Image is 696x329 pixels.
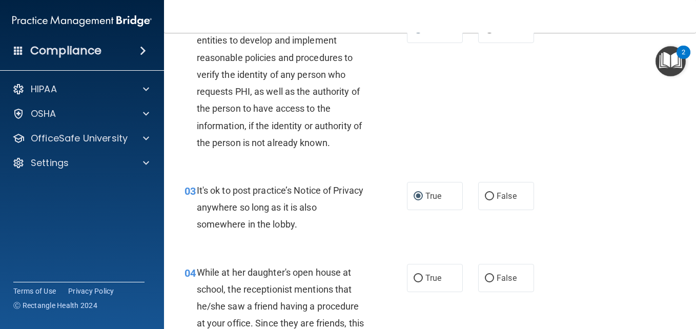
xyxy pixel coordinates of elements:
span: False [497,273,517,283]
a: OSHA [12,108,149,120]
span: 03 [185,185,196,197]
input: False [485,275,494,282]
a: OfficeSafe University [12,132,149,145]
p: Settings [31,157,69,169]
span: Ⓒ Rectangle Health 2024 [13,300,97,311]
input: False [485,193,494,200]
p: OfficeSafe University [31,132,128,145]
span: The Privacy Rule requires covered entities to develop and implement reasonable policies and proce... [197,18,362,148]
img: PMB logo [12,11,152,31]
a: Settings [12,157,149,169]
p: OSHA [31,108,56,120]
iframe: Drift Widget Chat Controller [645,258,684,297]
p: HIPAA [31,83,57,95]
div: 2 [682,52,685,66]
button: Open Resource Center, 2 new notifications [656,46,686,76]
h4: Compliance [30,44,101,58]
span: True [425,273,441,283]
span: False [497,191,517,201]
input: True [414,193,423,200]
a: Terms of Use [13,286,56,296]
span: It's ok to post practice’s Notice of Privacy anywhere so long as it is also somewhere in the lobby. [197,185,363,230]
a: HIPAA [12,83,149,95]
span: 04 [185,267,196,279]
a: Privacy Policy [68,286,114,296]
span: True [425,191,441,201]
input: True [414,275,423,282]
